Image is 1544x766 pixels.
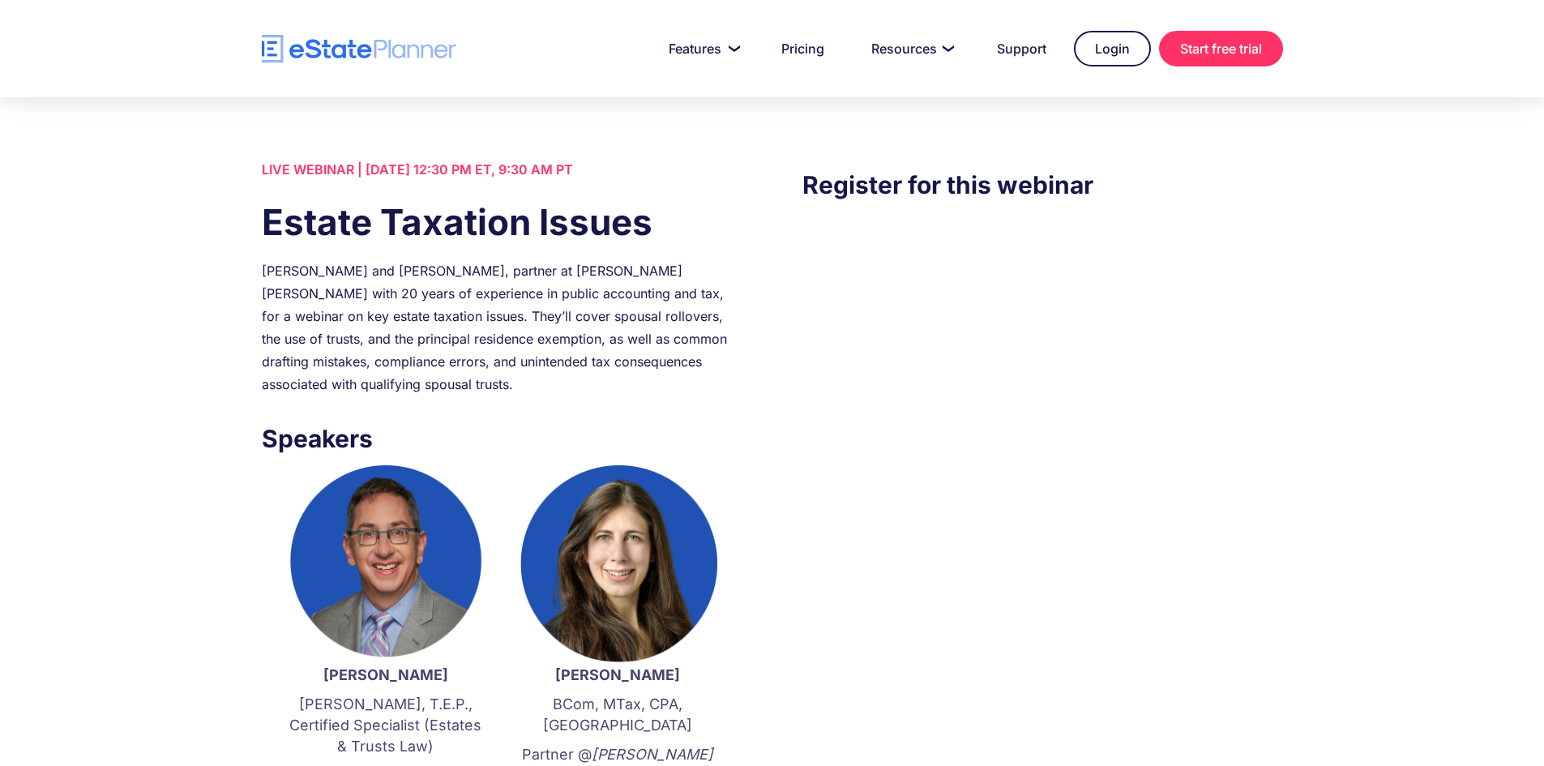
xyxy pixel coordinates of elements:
a: Pricing [762,32,844,65]
strong: [PERSON_NAME] [555,666,680,683]
a: Support [977,32,1066,65]
iframe: Form 0 [802,236,1282,511]
a: Resources [852,32,969,65]
h3: Speakers [262,420,742,457]
div: [PERSON_NAME] and [PERSON_NAME], partner at [PERSON_NAME] [PERSON_NAME] with 20 years of experien... [262,259,742,396]
a: Login [1074,31,1151,66]
strong: [PERSON_NAME] [323,666,448,683]
p: BCom, MTax, CPA, [GEOGRAPHIC_DATA] [518,694,717,736]
a: Features [649,32,754,65]
h3: Register for this webinar [802,166,1282,203]
p: [PERSON_NAME], T.E.P., Certified Specialist (Estates & Trusts Law) [286,694,485,757]
a: home [262,35,456,63]
a: Start free trial [1159,31,1283,66]
div: LIVE WEBINAR | [DATE] 12:30 PM ET, 9:30 AM PT [262,158,742,181]
h1: Estate Taxation Issues [262,197,742,247]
